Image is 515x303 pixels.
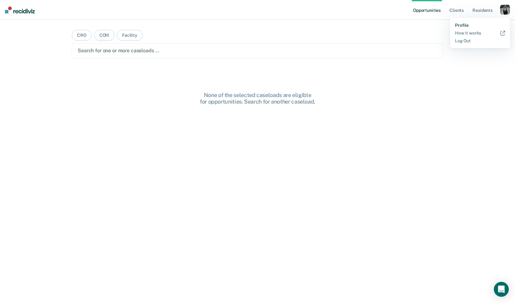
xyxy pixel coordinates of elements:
[455,23,505,28] a: Profile
[5,7,35,13] img: Recidiviz
[158,92,357,105] div: None of the selected caseloads are eligible for opportunities. Search for another caseload.
[455,30,505,36] a: How it works
[494,282,509,297] div: Open Intercom Messenger
[455,38,505,44] a: Log Out
[94,30,114,41] button: COIII
[117,30,143,41] button: Facility
[72,30,92,41] button: CRO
